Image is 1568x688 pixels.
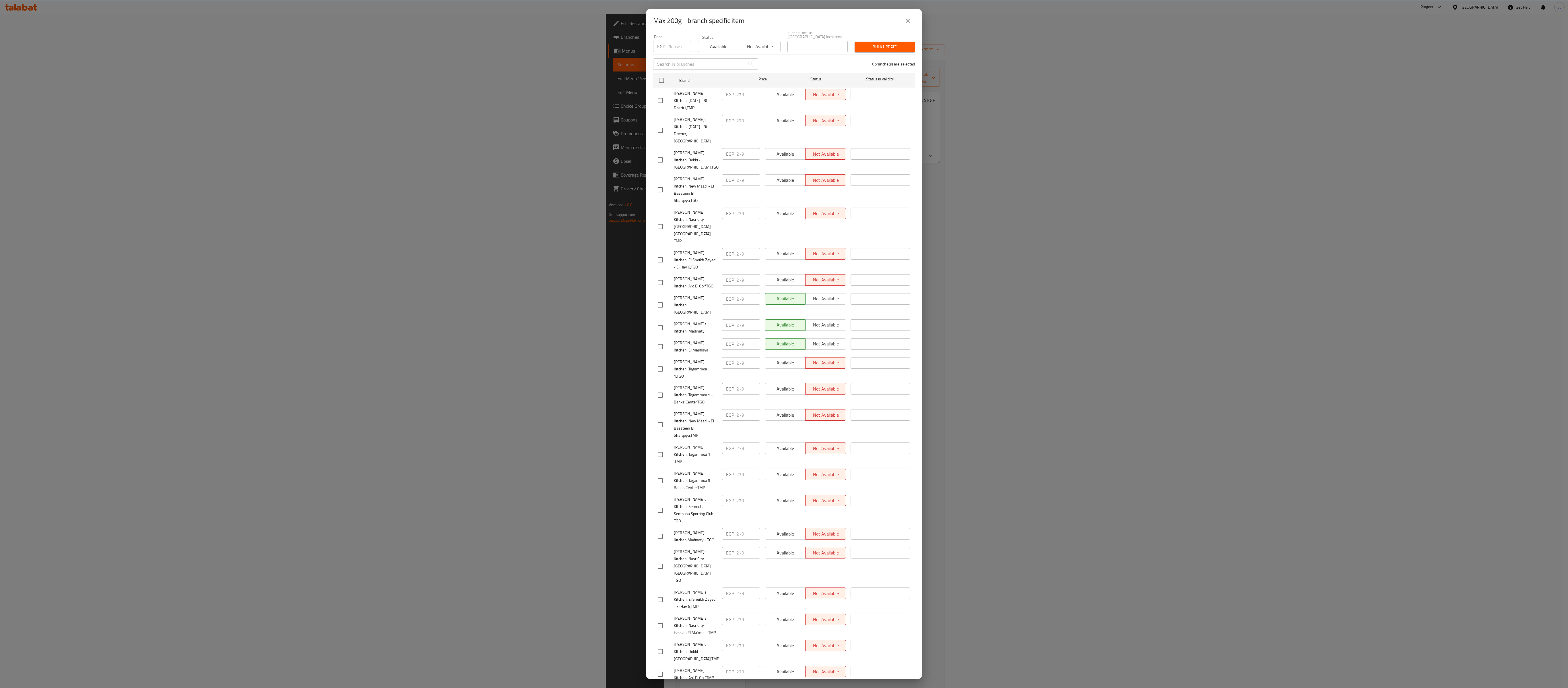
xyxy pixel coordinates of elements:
span: Status [786,76,846,83]
span: [PERSON_NAME] Kitchen, New Maadi - El Basateen El Sharqeya,TGO [674,175,717,204]
p: EGP [726,177,734,183]
input: Please enter price [736,587,760,599]
input: Please enter price [736,640,760,651]
span: Status is valid till [851,76,910,83]
span: [PERSON_NAME]s Kitchen, Nasr City - [GEOGRAPHIC_DATA] [GEOGRAPHIC_DATA] TGO [674,548,717,584]
span: [PERSON_NAME] Kitchen, [GEOGRAPHIC_DATA] [674,294,717,316]
input: Please enter price [736,319,760,331]
input: Please enter price [736,89,760,100]
p: EGP [726,497,734,504]
span: [PERSON_NAME]s Kitchen, Madinaty [674,320,717,335]
p: EGP [726,360,734,366]
input: Please enter price [736,495,760,506]
p: EGP [726,590,734,597]
span: [PERSON_NAME] Kitchen, Ard El Golf,TGO [674,275,717,290]
span: Price [744,76,782,83]
h2: Max 200g - branch specific item [653,16,744,25]
input: Please enter price [736,409,760,421]
button: close [901,14,915,28]
p: EGP [726,616,734,623]
button: Available [698,41,739,52]
input: Please enter price [736,208,760,219]
p: EGP [726,471,734,478]
input: Please enter price [736,469,760,480]
span: Not available [742,42,778,51]
input: Please enter price [736,442,760,454]
input: Please enter price [736,666,760,677]
span: [PERSON_NAME] Kitchen, El Mashaya [674,339,717,354]
input: Please enter price [736,148,760,160]
span: Branch [679,77,739,84]
p: EGP [726,530,734,537]
p: EGP [726,341,734,347]
input: Please enter price [736,547,760,558]
p: 0 branche(s) are selected [872,61,915,67]
span: [PERSON_NAME] Kitchen, El Sheikh Zayed - El Hay 6,TGO [674,249,717,271]
span: [PERSON_NAME] Kitchen, Tagammoa 5 - Banks Center,TMP [674,470,717,491]
input: Please enter price [736,293,760,305]
input: Please enter price [736,338,760,350]
button: Not available [739,41,780,52]
p: EGP [726,295,734,302]
span: [PERSON_NAME] Kitchen, Ard El Golf,TMP [674,667,717,681]
p: EGP [726,322,734,328]
span: [PERSON_NAME]s Kitchen, Dokki - [GEOGRAPHIC_DATA],TMP [674,641,717,662]
input: Please enter price [736,614,760,625]
span: [PERSON_NAME] Kitchen, [DATE] - 8th District,TMP [674,90,717,111]
p: EGP [726,117,734,124]
span: [PERSON_NAME] Kitchen, Dokki - [GEOGRAPHIC_DATA],TGO [674,149,717,171]
input: Please enter price [667,41,691,52]
p: EGP [726,642,734,649]
span: [PERSON_NAME] Kitchen, Nasr City - [GEOGRAPHIC_DATA] [GEOGRAPHIC_DATA] - TMP [674,209,717,245]
input: Search in branches [653,58,745,70]
span: [PERSON_NAME] Kitchen, Tagammoa 5 - Banks Center,TGO [674,384,717,406]
span: Bulk update [859,43,910,51]
span: [PERSON_NAME]s Kitchen, [DATE] - 8th District,[GEOGRAPHIC_DATA] [674,116,717,145]
p: EGP [726,385,734,392]
span: [PERSON_NAME]s Kitchen, El Sheikh Zayed - El Hay 6,TMP [674,589,717,610]
input: Please enter price [736,274,760,286]
p: EGP [726,411,734,418]
p: EGP [726,668,734,675]
p: EGP [726,250,734,257]
span: [PERSON_NAME]s Kitchen,Madinaty - TGO [674,529,717,544]
input: Please enter price [736,115,760,126]
button: Bulk update [855,42,915,52]
p: EGP [726,150,734,157]
span: [PERSON_NAME] Kitchen, Tagammoa 1,TGO [674,358,717,380]
p: EGP [726,445,734,452]
span: [PERSON_NAME]s Kitchen, Semouha - Semouha Sporting Club - TGO [674,496,717,525]
span: Available [700,42,737,51]
p: EGP [726,277,734,283]
span: [PERSON_NAME]s Kitchen, Nasr City - Hassan El Ma`moun,TMP [674,615,717,636]
input: Please enter price [736,357,760,369]
span: [PERSON_NAME] Kitchen, Tagammoa 1 ,TMP [674,444,717,465]
input: Please enter price [736,528,760,540]
p: EGP [657,43,665,50]
input: Please enter price [736,383,760,395]
input: Please enter price [736,248,760,260]
span: [PERSON_NAME] Kitchen, New Maadi - El Basateen El Sharqeya,TMP [674,410,717,439]
p: EGP [726,210,734,217]
p: EGP [726,91,734,98]
input: Please enter price [736,174,760,186]
p: EGP [726,549,734,556]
